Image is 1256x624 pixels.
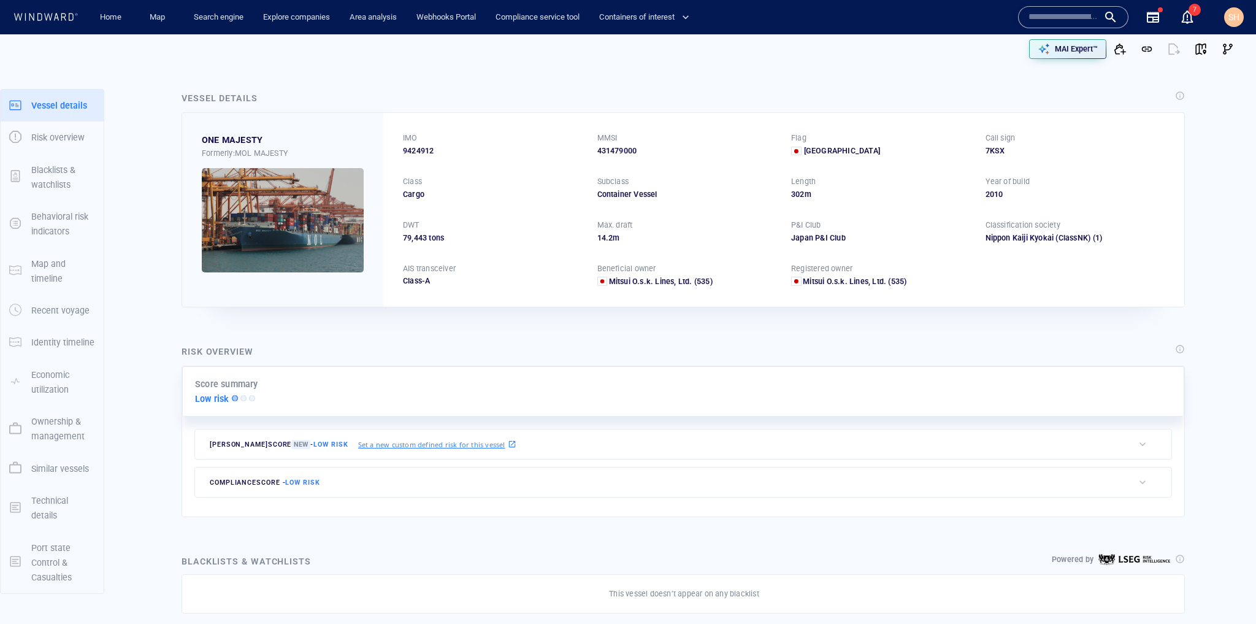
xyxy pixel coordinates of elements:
span: compliance score - [210,479,320,487]
div: Container Vessel [597,189,777,200]
a: Economic utilization [1,376,104,387]
span: 302 [791,190,805,199]
p: Registered owner [791,263,852,274]
a: Compliance service tool [491,7,584,28]
p: P&I Club [791,220,821,231]
p: Vessel details [31,98,87,113]
span: Class-A [403,276,430,285]
button: SH [1222,5,1246,29]
a: Recent voyage [1,304,104,316]
img: 5905cfcecf94b6581c481a7d_0 [202,168,364,272]
p: Ownership & management [31,414,95,444]
span: m [805,190,811,199]
a: Blacklists & watchlists [1,171,104,182]
p: IMO [403,133,418,144]
p: Risk overview [31,130,85,145]
button: Map [140,7,179,28]
span: . [606,233,608,242]
p: Classification society [986,220,1060,231]
button: Visual Link Analysis [1214,36,1241,63]
button: Containers of interest [594,7,700,28]
div: Cargo [403,189,583,200]
button: Technical details [1,485,104,532]
p: Class [403,176,422,187]
p: Length [791,176,816,187]
button: Blacklists & watchlists [1,154,104,201]
a: Home [95,7,126,28]
a: Vessel details [1,99,104,110]
p: Score summary [195,377,258,391]
a: Mitsui O.s.k. Lines, Ltd. (535) [803,276,906,287]
a: Similar vessels [1,462,104,474]
button: Ownership & management [1,406,104,453]
span: Low risk [285,479,320,487]
button: Identity timeline [1,326,104,358]
p: Port state Control & Casualties [31,541,95,585]
button: Add to vessel list [1106,36,1133,63]
span: SH [1228,12,1239,22]
button: Economic utilization [1,359,104,406]
span: 2 [608,233,613,242]
a: Ownership & management [1,423,104,434]
p: Subclass [597,176,629,187]
p: Map and timeline [31,256,95,287]
div: Blacklists & watchlists [179,552,313,571]
span: 14 [597,233,606,242]
div: 79,443 tons [403,233,583,244]
a: Identity timeline [1,336,104,348]
div: ONE MAJESTY [202,133,262,147]
div: 7KSX [986,145,1165,156]
div: Risk overview [182,344,253,359]
p: DWT [403,220,419,231]
button: Recent voyage [1,295,104,326]
span: m [613,233,619,242]
button: MAI Expert™ [1029,39,1106,59]
div: 2010 [986,189,1165,200]
p: This vessel doesn’t appear on any blacklist [609,588,759,599]
p: Flag [791,133,806,144]
span: [PERSON_NAME] score - [210,440,348,449]
p: Identity timeline [31,335,94,350]
div: Nippon Kaiji Kyokai (ClassNK) [986,233,1165,244]
a: Webhooks Portal [412,7,481,28]
button: Port state Control & Casualties [1,532,104,594]
a: Map [145,7,174,28]
span: Containers of interest [599,10,689,25]
span: [GEOGRAPHIC_DATA] [804,145,880,156]
a: Behavioral risk indicators [1,218,104,229]
a: Technical details [1,501,104,513]
a: Search engine [189,7,248,28]
p: Similar vessels [31,461,89,476]
p: Powered by [1052,554,1093,565]
p: AIS transceiver [403,263,456,274]
button: Behavioral risk indicators [1,201,104,248]
p: Low risk [195,391,229,406]
span: (535) [886,276,906,287]
iframe: Chat [1204,569,1247,615]
button: Map and timeline [1,248,104,295]
a: Mitsui O.s.k. Lines, Ltd. (535) [609,276,713,287]
span: Mitsui O.s.k. Lines, Ltd. [609,277,692,286]
p: Behavioral risk indicators [31,209,95,239]
p: Year of build [986,176,1030,187]
div: Vessel details [182,91,258,106]
p: MMSI [597,133,618,144]
span: (535) [692,276,713,287]
div: Notification center [1180,10,1195,25]
span: Mitsui O.s.k. Lines, Ltd. [803,277,886,286]
button: Vessel details [1,90,104,121]
p: Max. draft [597,220,633,231]
p: Economic utilization [31,368,95,398]
span: 9424912 [403,145,434,156]
a: Explore companies [258,7,335,28]
button: Similar vessels [1,453,104,485]
button: View on map [1187,36,1214,63]
button: Risk overview [1,121,104,153]
a: Set a new custom defined risk for this vessel [358,437,516,451]
p: Beneficial owner [597,263,656,274]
